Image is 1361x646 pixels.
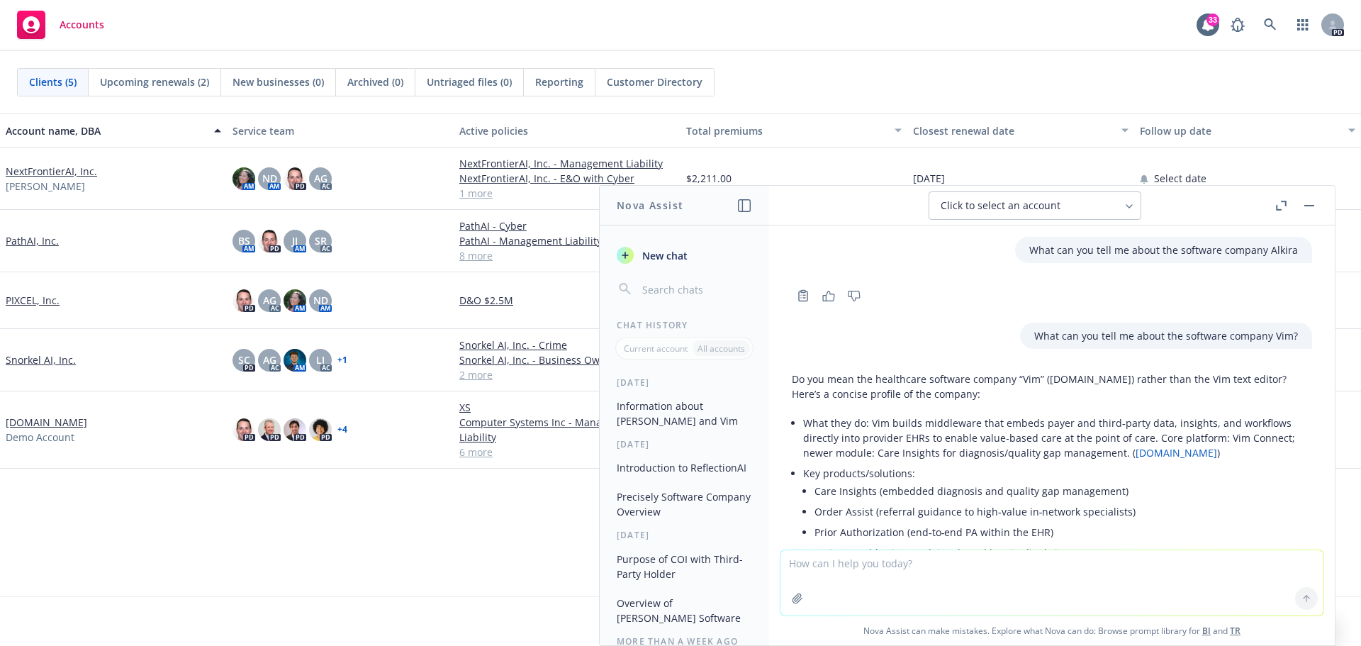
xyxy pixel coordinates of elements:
[843,286,866,306] button: Thumbs down
[698,343,745,355] p: All accounts
[233,289,255,312] img: photo
[238,352,250,367] span: SC
[60,19,104,30] span: Accounts
[617,198,683,213] h1: Nova Assist
[624,343,688,355] p: Current account
[6,293,60,308] a: PIXCEL, Inc.
[1134,113,1361,147] button: Follow up date
[600,319,769,331] div: Chat History
[427,74,512,89] span: Untriaged files (0)
[315,233,327,248] span: SR
[337,425,347,434] a: + 4
[680,113,907,147] button: Total premiums
[600,377,769,389] div: [DATE]
[1154,171,1206,186] span: Select date
[607,74,702,89] span: Customer Directory
[6,430,74,445] span: Demo Account
[814,522,1312,542] li: Prior Authorization (end‑to‑end PA within the EHR)
[1256,11,1284,39] a: Search
[459,248,675,263] a: 8 more
[913,123,1113,138] div: Closest renewal date
[803,463,1312,601] li: Key products/solutions:
[1136,446,1217,460] a: [DOMAIN_NAME]
[792,372,1312,401] p: Do you mean the healthcare software company “Vim” ([DOMAIN_NAME]) rather than the Vim text editor...
[284,418,306,441] img: photo
[6,164,97,179] a: NextFrontierAI, Inc.
[29,74,77,89] span: Clients (5)
[11,5,110,45] a: Accounts
[459,352,675,367] a: Snorkel AI, Inc. - Business Owners
[313,293,328,308] span: ND
[459,367,675,382] a: 2 more
[797,289,810,302] svg: Copy to clipboard
[639,248,688,263] span: New chat
[600,529,769,541] div: [DATE]
[258,418,281,441] img: photo
[913,171,945,186] span: [DATE]
[611,591,758,630] button: Overview of [PERSON_NAME] Software
[686,123,886,138] div: Total premiums
[238,233,250,248] span: BS
[309,418,332,441] img: photo
[803,413,1312,463] li: What they do: Vim builds middleware that embeds payer and third‑party data, insights, and workflo...
[611,456,758,479] button: Introduction to ReflectionAI
[1206,13,1219,26] div: 33
[814,542,1312,563] li: Patient Health History (claims-based longitudinal view)
[459,400,675,415] a: XS
[686,171,732,186] span: $2,211.00
[347,74,403,89] span: Archived (0)
[292,233,298,248] span: JJ
[459,445,675,460] a: 6 more
[941,199,1060,213] span: Click to select an account
[258,230,281,252] img: photo
[611,243,758,268] button: New chat
[100,74,209,89] span: Upcoming renewals (2)
[1223,11,1252,39] a: Report a Bug
[262,171,277,186] span: ND
[535,74,583,89] span: Reporting
[459,233,675,248] a: PathAI - Management Liability
[1140,123,1340,138] div: Follow up date
[459,338,675,352] a: Snorkel AI, Inc. - Crime
[459,171,675,186] a: NextFrontierAI, Inc. - E&O with Cyber
[1034,328,1298,343] p: What can you tell me about the software company Vim?
[284,167,306,190] img: photo
[611,547,758,586] button: Purpose of COI with Third-Party Holder
[263,352,276,367] span: AG
[1029,243,1298,257] p: What can you tell me about the software company Alkira
[233,123,448,138] div: Service team
[227,113,454,147] button: Service team
[600,438,769,450] div: [DATE]
[6,123,206,138] div: Account name, DBA
[233,74,324,89] span: New businesses (0)
[459,123,675,138] div: Active policies
[459,293,675,308] a: D&O $2.5M
[611,485,758,523] button: Precisely Software Company Overview
[314,171,327,186] span: AG
[6,233,59,248] a: PathAI, Inc.
[6,415,87,430] a: [DOMAIN_NAME]
[263,293,276,308] span: AG
[6,179,85,194] span: [PERSON_NAME]
[459,156,675,171] a: NextFrontierAI, Inc. - Management Liability
[454,113,680,147] button: Active policies
[1289,11,1317,39] a: Switch app
[639,279,752,299] input: Search chats
[6,352,76,367] a: Snorkel AI, Inc.
[1202,625,1211,637] a: BI
[929,191,1141,220] button: Click to select an account
[459,415,675,445] a: Computer Systems Inc - Management Liability
[337,356,347,364] a: + 1
[611,394,758,433] button: Information about [PERSON_NAME] and Vim
[316,352,325,367] span: LI
[284,349,306,372] img: photo
[907,113,1134,147] button: Closest renewal date
[775,616,1329,645] span: Nova Assist can make mistakes. Explore what Nova can do: Browse prompt library for and
[233,418,255,441] img: photo
[814,481,1312,501] li: Care Insights (embedded diagnosis and quality gap management)
[284,289,306,312] img: photo
[233,167,255,190] img: photo
[459,218,675,233] a: PathAI - Cyber
[459,186,675,201] a: 1 more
